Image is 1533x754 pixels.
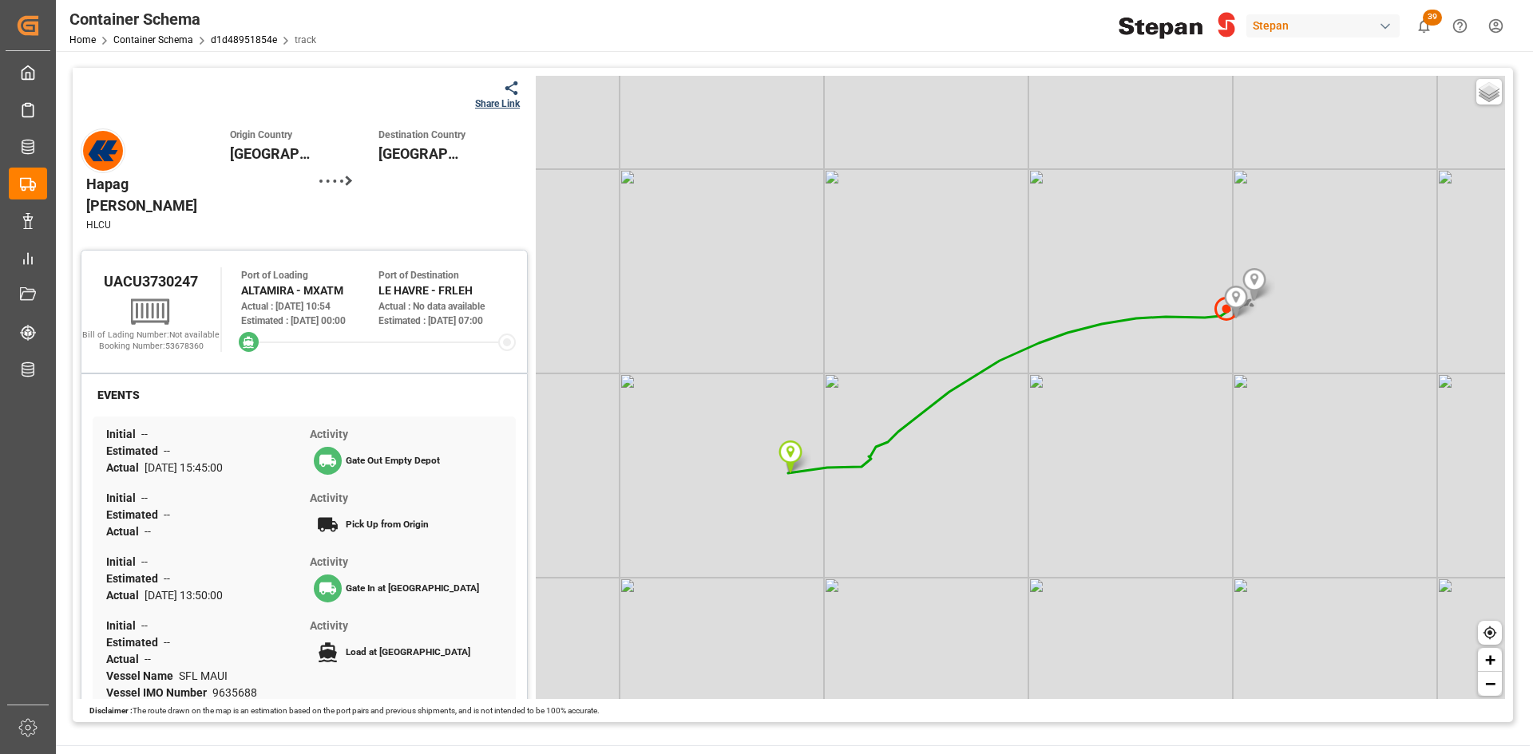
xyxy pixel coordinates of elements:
[211,34,277,45] a: d1d48951854e
[1119,12,1235,40] img: Stepan_Company_logo.svg.png_1713531530.png
[1478,648,1502,672] a: Zoom in
[141,619,148,632] span: --
[310,619,348,632] span: Activity
[378,128,468,143] span: Destination Country
[86,219,111,231] span: HLCU
[106,572,164,585] span: Estimated
[179,669,228,682] span: SFL MAUI
[106,461,145,474] span: Actual
[1224,286,1248,318] img: Marker
[145,589,223,602] span: [DATE] 13:50:00
[106,686,212,699] span: Vessel IMO Number
[1246,14,1400,38] div: Stepan
[164,508,170,521] span: --
[106,653,145,665] span: Actual
[1406,8,1442,44] button: show 39 new notifications
[1476,79,1502,105] a: Layers
[346,582,479,594] span: Gate In at [GEOGRAPHIC_DATA]
[1478,672,1502,696] a: Zoom out
[241,268,378,282] div: Port of Loading
[106,491,141,504] span: Initial
[310,555,348,568] span: Activity
[378,282,516,299] div: LE HAVRE - FRLEH
[141,428,148,440] span: --
[106,444,164,457] span: Estimated
[475,97,520,111] div: Share Link
[241,314,378,328] div: Estimated : [DATE] 00:00
[378,299,516,314] div: Actual : No data available
[241,299,378,314] div: Actual : [DATE] 10:54
[145,525,151,538] span: --
[1485,649,1495,669] span: +
[106,525,145,538] span: Actual
[106,589,145,602] span: Actual
[310,428,348,440] span: Activity
[81,128,125,173] img: hapag_lloyd.png
[778,440,802,473] img: Marker
[346,455,440,466] span: Gate Out Empty Depot
[164,444,170,457] span: --
[145,653,151,665] span: --
[141,491,148,504] span: --
[106,508,164,521] span: Estimated
[378,128,468,233] div: France
[378,268,516,282] div: Port of Destination
[310,491,348,504] span: Activity
[93,385,145,405] div: EVENTS
[1242,268,1266,301] img: Marker
[86,173,230,216] div: Hapag [PERSON_NAME]
[230,143,319,164] span: [GEOGRAPHIC_DATA]
[241,282,378,299] div: ALTAMIRA - MXATM
[378,314,516,328] div: Estimated : [DATE] 07:00
[69,7,316,31] div: Container Schema
[378,143,468,164] span: [GEOGRAPHIC_DATA]
[346,646,470,657] span: Load at [GEOGRAPHIC_DATA]
[1485,673,1495,693] span: −
[230,128,319,233] div: Mexico
[106,669,179,682] span: Vessel Name
[106,555,141,568] span: Initial
[1246,10,1406,41] button: Stepan
[141,555,148,568] span: --
[69,34,96,45] a: Home
[106,636,164,649] span: Estimated
[212,686,257,699] span: 9635688
[1442,8,1478,44] button: Help Center
[230,128,319,143] span: Origin Country
[164,572,170,585] span: --
[346,519,429,530] span: Pick Up from Origin
[104,273,198,290] span: UACU3730247
[89,706,133,715] span: Disclaimer :
[106,428,141,440] span: Initial
[81,330,220,341] div: Bill of Lading Number: Not available
[164,636,170,649] span: --
[133,706,600,715] span: The route drawn on the map is an estimation based on the port pairs and previous shipments, and i...
[81,341,220,352] div: Booking Number: 53678360
[1423,10,1442,26] span: 39
[106,619,141,632] span: Initial
[145,461,223,474] span: [DATE] 15:45:00
[113,34,193,45] a: Container Schema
